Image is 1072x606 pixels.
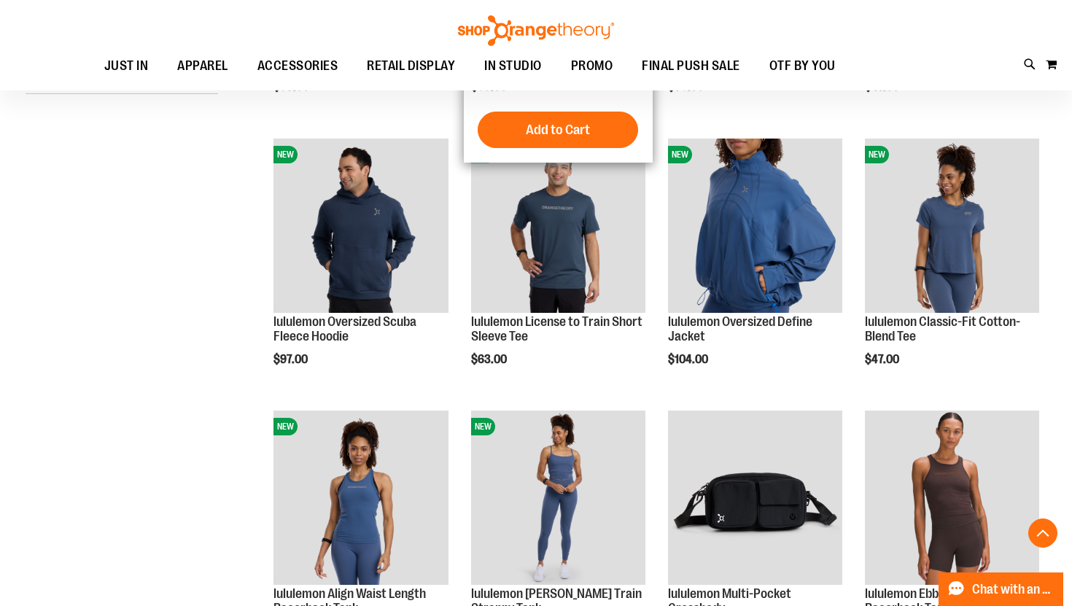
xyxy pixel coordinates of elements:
[571,50,613,82] span: PROMO
[273,411,448,585] img: lululemon Align Waist Length Racerback Tank
[1028,518,1057,548] button: Back To Top
[769,50,836,82] span: OTF BY YOU
[90,50,163,83] a: JUST IN
[865,411,1039,587] a: lululemon Ebb to Street Cropped Racerback Tank
[273,139,448,315] a: lululemon Oversized Scuba Fleece HoodieNEW
[668,353,710,366] span: $104.00
[471,353,509,366] span: $63.00
[865,314,1020,343] a: lululemon Classic-Fit Cotton-Blend Tee
[668,139,842,315] a: lululemon Oversized Define JacketNEW
[668,411,842,585] img: lululemon Multi-Pocket Crossbody
[526,122,590,138] span: Add to Cart
[661,131,850,403] div: product
[257,50,338,82] span: ACCESSORIES
[273,314,416,343] a: lululemon Oversized Scuba Fleece Hoodie
[627,50,755,83] a: FINAL PUSH SALE
[352,50,470,83] a: RETAIL DISPLAY
[464,131,653,403] div: product
[273,411,448,587] a: lululemon Align Waist Length Racerback TankNEW
[858,131,1046,403] div: product
[470,50,556,83] a: IN STUDIO
[273,146,298,163] span: NEW
[273,418,298,435] span: NEW
[865,146,889,163] span: NEW
[163,50,243,82] a: APPAREL
[755,50,850,83] a: OTF BY YOU
[471,314,642,343] a: lululemon License to Train Short Sleeve Tee
[484,50,542,82] span: IN STUDIO
[273,353,310,366] span: $97.00
[266,131,455,403] div: product
[972,583,1054,597] span: Chat with an Expert
[939,572,1064,606] button: Chat with an Expert
[471,139,645,313] img: lululemon License to Train Short Sleeve Tee
[865,353,901,366] span: $47.00
[471,418,495,435] span: NEW
[642,50,740,82] span: FINAL PUSH SALE
[367,50,455,82] span: RETAIL DISPLAY
[471,139,645,315] a: lululemon License to Train Short Sleeve TeeNEW
[668,139,842,313] img: lululemon Oversized Define Jacket
[273,139,448,313] img: lululemon Oversized Scuba Fleece Hoodie
[104,50,149,82] span: JUST IN
[243,50,353,83] a: ACCESSORIES
[556,50,628,83] a: PROMO
[865,411,1039,585] img: lululemon Ebb to Street Cropped Racerback Tank
[668,146,692,163] span: NEW
[668,411,842,587] a: lululemon Multi-Pocket Crossbody
[865,139,1039,315] a: lululemon Classic-Fit Cotton-Blend TeeNEW
[668,314,812,343] a: lululemon Oversized Define Jacket
[478,112,638,148] button: Add to Cart
[865,139,1039,313] img: lululemon Classic-Fit Cotton-Blend Tee
[471,411,645,587] a: lululemon Wunder Train Strappy TankNEW
[456,15,616,46] img: Shop Orangetheory
[471,411,645,585] img: lululemon Wunder Train Strappy Tank
[177,50,228,82] span: APPAREL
